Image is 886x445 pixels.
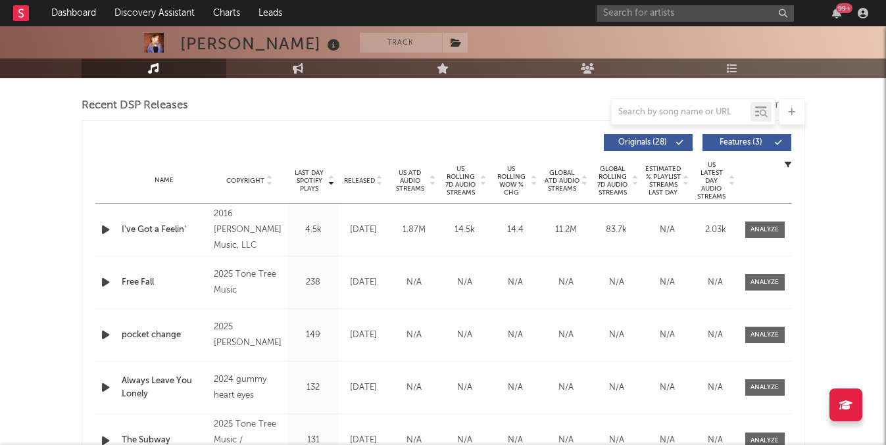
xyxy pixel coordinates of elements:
[392,223,436,237] div: 1.87M
[711,139,772,147] span: Features ( 3 )
[544,276,588,289] div: N/A
[122,375,207,400] a: Always Leave You Lonely
[443,223,487,237] div: 14.5k
[292,169,327,193] span: Last Day Spotify Plays
[645,381,689,394] div: N/A
[595,223,639,237] div: 83.7k
[122,329,207,342] a: pocket change
[544,381,588,394] div: N/A
[292,276,335,289] div: 238
[226,177,264,185] span: Copyright
[341,381,385,394] div: [DATE]
[645,276,689,289] div: N/A
[292,329,335,342] div: 149
[595,165,631,197] span: Global Rolling 7D Audio Streams
[122,176,207,185] div: Name
[292,381,335,394] div: 132
[645,165,681,197] span: Estimated % Playlist Streams Last Day
[493,165,529,197] span: US Rolling WoW % Chg
[696,223,735,237] div: 2.03k
[392,169,428,193] span: US ATD Audio Streams
[180,33,343,55] div: [PERSON_NAME]
[341,223,385,237] div: [DATE]
[832,8,841,18] button: 99+
[122,223,207,237] a: I've Got a Feelin'
[696,381,735,394] div: N/A
[392,381,436,394] div: N/A
[544,169,580,193] span: Global ATD Audio Streams
[544,329,588,342] div: N/A
[443,381,487,394] div: N/A
[645,329,689,342] div: N/A
[595,381,639,394] div: N/A
[493,329,537,342] div: N/A
[214,372,285,404] div: 2024 gummy heart eyes
[344,177,375,185] span: Released
[122,276,207,289] a: Free Fall
[595,276,639,289] div: N/A
[392,276,436,289] div: N/A
[836,3,852,13] div: 99 +
[443,165,479,197] span: US Rolling 7D Audio Streams
[341,276,385,289] div: [DATE]
[597,5,794,22] input: Search for artists
[493,276,537,289] div: N/A
[702,134,791,151] button: Features(3)
[612,139,673,147] span: Originals ( 28 )
[696,276,735,289] div: N/A
[612,107,751,118] input: Search by song name or URL
[696,161,727,200] span: US Latest Day Audio Streams
[392,329,436,342] div: N/A
[645,223,689,237] div: N/A
[604,134,693,151] button: Originals(28)
[493,223,537,237] div: 14.4
[341,329,385,342] div: [DATE]
[696,329,735,342] div: N/A
[360,33,442,53] button: Track
[214,319,285,351] div: 2025 [PERSON_NAME]
[443,329,487,342] div: N/A
[544,223,588,237] div: 11.2M
[214,206,285,254] div: 2016 [PERSON_NAME] Music, LLC
[214,267,285,298] div: 2025 Tone Tree Music
[292,223,335,237] div: 4.5k
[82,98,188,114] span: Recent DSP Releases
[493,381,537,394] div: N/A
[595,329,639,342] div: N/A
[443,276,487,289] div: N/A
